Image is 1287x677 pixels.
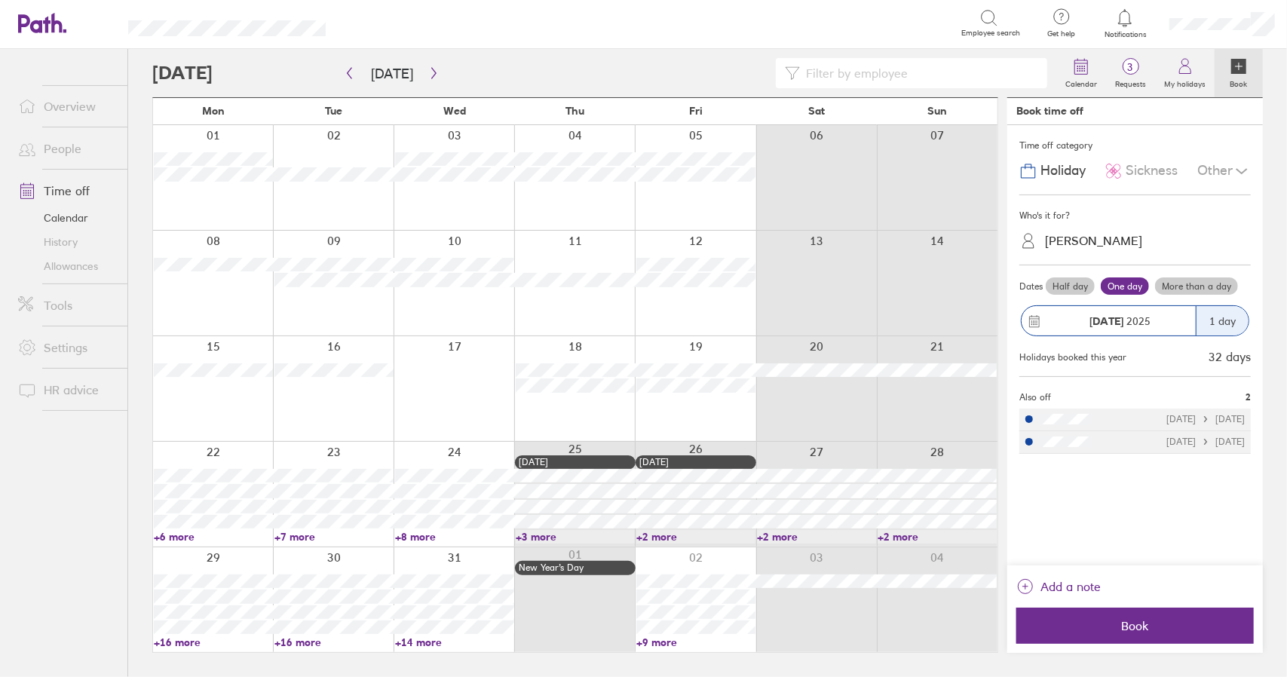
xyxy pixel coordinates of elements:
span: Tue [325,105,342,117]
span: Dates [1019,281,1043,292]
span: 3 [1106,61,1155,73]
a: Time off [6,176,127,206]
a: Calendar [6,206,127,230]
a: +16 more [274,636,394,649]
div: [DATE] [519,457,632,467]
div: Search [366,16,405,29]
button: Book [1016,608,1254,644]
div: New Year’s Day [519,562,632,573]
div: 32 days [1209,350,1251,363]
span: Sickness [1126,163,1178,179]
span: Also off [1019,392,1051,403]
label: Calendar [1056,75,1106,89]
div: Holidays booked this year [1019,352,1126,363]
a: +8 more [395,530,514,544]
div: [DATE] [DATE] [1166,414,1245,424]
span: Sun [927,105,947,117]
a: Notifications [1101,8,1150,39]
span: Thu [565,105,584,117]
span: 2 [1246,392,1251,403]
a: +2 more [878,530,997,544]
div: 1 day [1196,306,1249,335]
label: One day [1101,277,1149,296]
strong: [DATE] [1089,314,1123,328]
a: +7 more [274,530,394,544]
a: Settings [6,332,127,363]
label: Half day [1046,277,1095,296]
label: More than a day [1155,277,1238,296]
a: Allowances [6,254,127,278]
a: +16 more [154,636,273,649]
input: Filter by employee [800,59,1038,87]
a: +14 more [395,636,514,649]
a: +3 more [516,530,635,544]
a: My holidays [1155,49,1215,97]
a: History [6,230,127,254]
span: Holiday [1040,163,1086,179]
a: +6 more [154,530,273,544]
a: HR advice [6,375,127,405]
a: Calendar [1056,49,1106,97]
div: Who's it for? [1019,204,1251,227]
div: Book time off [1016,105,1083,117]
span: Add a note [1040,574,1101,599]
button: Add a note [1016,574,1101,599]
span: Fri [689,105,703,117]
a: People [6,133,127,164]
a: Tools [6,290,127,320]
a: Book [1215,49,1263,97]
a: Overview [6,91,127,121]
a: +9 more [636,636,755,649]
a: 3Requests [1106,49,1155,97]
div: Other [1197,157,1251,185]
span: Employee search [961,29,1020,38]
label: Book [1221,75,1257,89]
span: Mon [202,105,225,117]
a: +2 more [757,530,876,544]
span: Sat [808,105,825,117]
span: Get help [1037,29,1086,38]
label: Requests [1106,75,1155,89]
div: [DATE] [639,457,752,467]
label: My holidays [1155,75,1215,89]
span: Book [1027,619,1243,633]
button: [DATE] [359,61,425,86]
span: Wed [443,105,466,117]
span: 2025 [1089,315,1151,327]
div: Time off category [1019,134,1251,157]
div: [DATE] [DATE] [1166,437,1245,447]
span: Notifications [1101,30,1150,39]
div: [PERSON_NAME] [1045,234,1142,248]
a: +2 more [636,530,755,544]
button: [DATE] 20251 day [1019,298,1251,344]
